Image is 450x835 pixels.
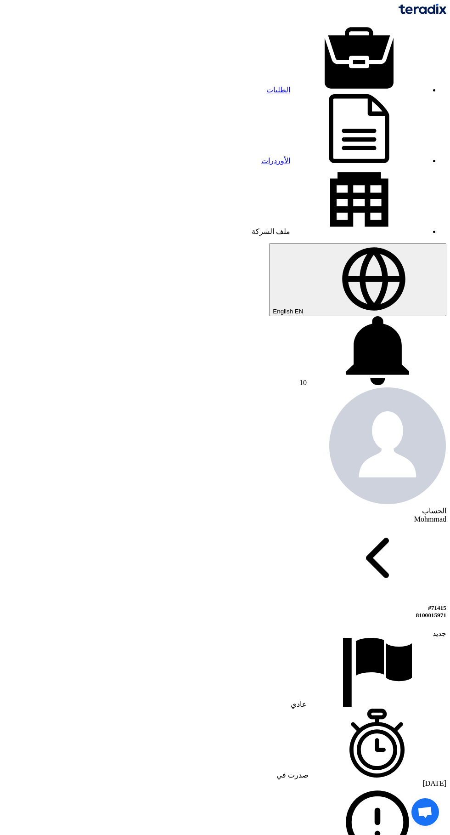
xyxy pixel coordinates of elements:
[261,157,428,165] a: الأوردرات
[4,709,446,779] div: صدرت في
[4,506,446,515] div: الحساب
[433,630,446,637] span: جديد
[295,308,304,315] span: EN
[4,779,446,788] div: [DATE]
[269,243,446,316] button: English EN
[411,798,439,826] div: دردشة مفتوحة
[273,308,293,315] span: English
[4,515,446,523] div: Mohmmad
[399,4,446,14] img: Teradix logo
[4,604,446,619] h5: 8100015971
[329,387,446,505] img: profile_test.png
[299,379,307,386] span: 10
[4,604,446,612] div: #71415
[291,700,307,708] span: عادي
[416,612,446,619] span: 8100015971
[266,86,428,94] a: الطلبات
[252,227,428,235] a: ملف الشركة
